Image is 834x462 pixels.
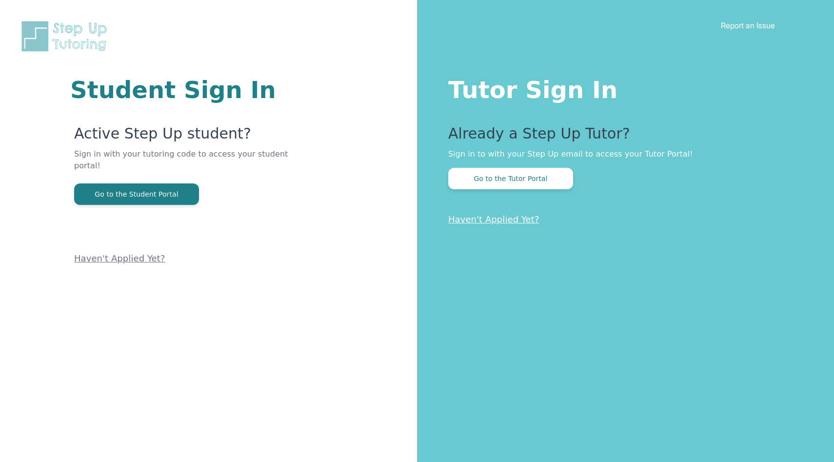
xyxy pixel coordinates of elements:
[721,20,775,30] a: Report an Issue
[70,78,300,101] h1: Student Sign In
[448,148,795,160] p: Sign in to with your Step Up email to access your Tutor Portal!
[74,183,199,205] button: Go to the Student Portal
[448,74,795,101] h1: Tutor Sign In
[74,125,300,148] p: Active Step Up student?
[448,125,795,148] p: Already a Step Up Tutor?
[20,20,113,53] img: Step Up Tutoring horizontal logo
[74,253,165,263] a: Haven't Applied Yet?
[448,214,539,224] a: Haven't Applied Yet?
[448,174,573,183] a: Go to the Tutor Portal
[448,168,573,189] button: Go to the Tutor Portal
[74,148,300,183] p: Sign in with your tutoring code to access your student portal!
[74,189,199,199] a: Go to the Student Portal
